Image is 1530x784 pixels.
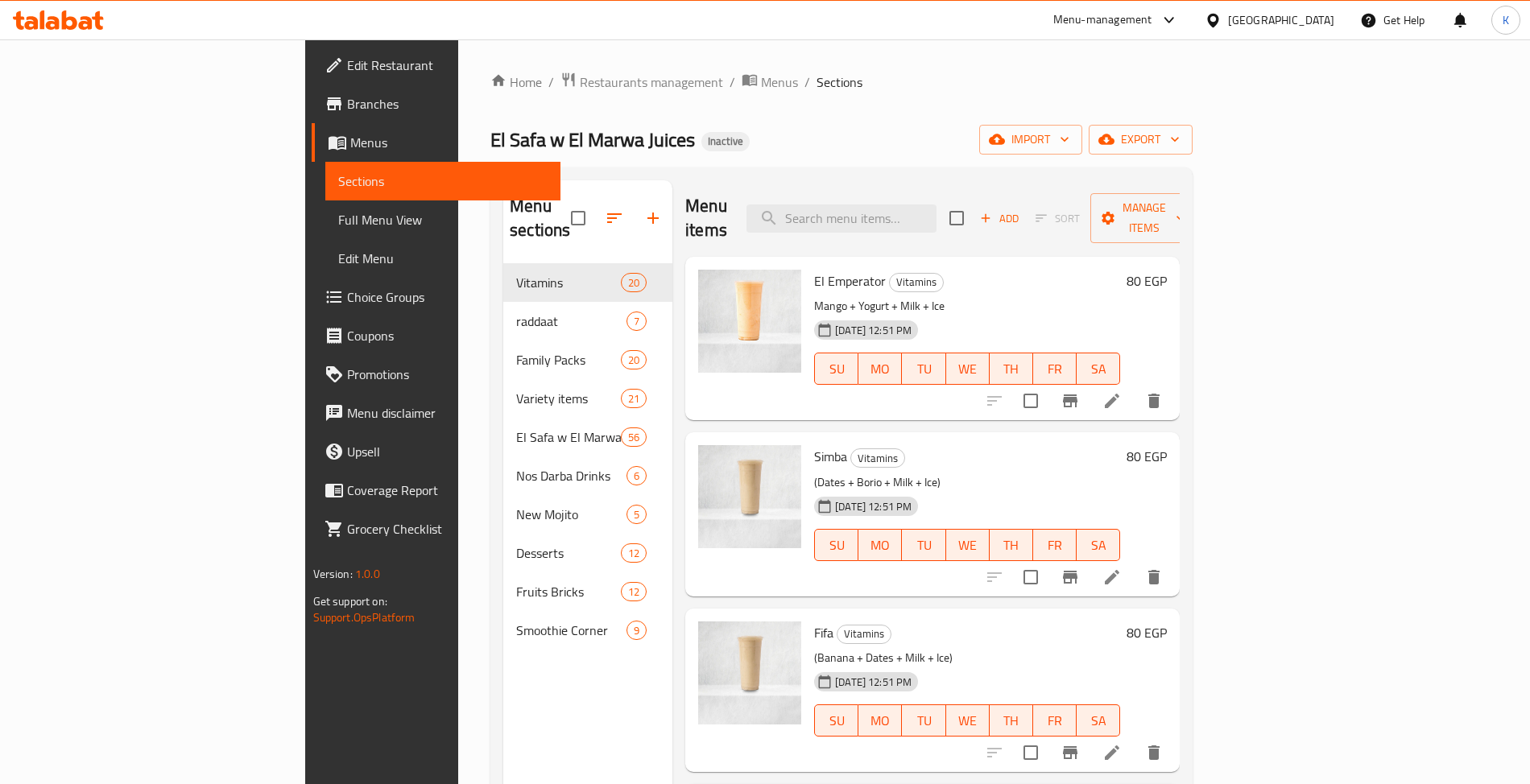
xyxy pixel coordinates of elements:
[503,257,672,656] nav: Menu sections
[1051,733,1090,772] button: Branch-specific-item
[516,466,626,485] span: Nos Darba Drinks
[974,206,1025,231] button: Add
[817,72,862,92] span: Sections
[621,582,647,601] div: items
[312,46,560,85] a: Edit Restaurant
[1135,558,1173,596] button: delete
[622,353,646,368] span: 20
[627,507,646,522] span: 5
[814,648,1120,668] p: (Banana + Dates + Milk + Ice)
[953,534,983,557] span: WE
[313,563,353,584] span: Version:
[338,210,548,229] span: Full Menu View
[338,171,548,191] span: Sections
[347,481,548,500] span: Coverage Report
[312,394,560,432] a: Menu disclaimer
[516,312,626,331] span: raddaat
[503,572,672,611] div: Fruits Bricks12
[1025,206,1090,231] span: Select section first
[1051,558,1090,596] button: Branch-specific-item
[347,403,548,423] span: Menu disclaimer
[621,350,647,369] div: items
[837,625,891,643] span: Vitamins
[804,72,810,92] li: /
[698,445,801,548] img: Simba
[503,418,672,456] div: El Safa w El Marwa Juices56
[1077,529,1120,561] button: SA
[814,704,858,737] button: SU
[953,709,983,732] span: WE
[865,534,895,557] span: MO
[821,709,852,732] span: SU
[865,357,895,381] span: MO
[1090,193,1198,243] button: Manage items
[561,201,595,235] span: Select all sections
[516,427,621,447] div: El Safa w El Marwa Juices
[503,379,672,418] div: Variety items21
[347,56,548,75] span: Edit Restaurant
[595,199,634,237] span: Sort sections
[701,134,750,148] span: Inactive
[516,389,621,408] div: Variety items
[503,456,672,495] div: Nos Darba Drinks6
[516,543,621,563] div: Desserts
[325,200,560,239] a: Full Menu View
[858,704,902,737] button: MO
[312,278,560,316] a: Choice Groups
[622,546,646,561] span: 12
[996,357,1027,381] span: TH
[1040,534,1070,557] span: FR
[312,85,560,123] a: Branches
[908,357,939,381] span: TU
[622,391,646,406] span: 21
[580,72,723,92] span: Restaurants management
[1102,130,1180,150] span: export
[627,623,646,638] span: 9
[829,499,918,514] span: [DATE] 12:51 PM
[730,72,735,92] li: /
[902,529,945,561] button: TU
[516,621,626,640] div: Smoothie Corner
[621,543,647,563] div: items
[1083,357,1114,381] span: SA
[940,201,974,235] span: Select section
[902,704,945,737] button: TU
[851,449,904,468] span: Vitamins
[1077,704,1120,737] button: SA
[626,505,647,524] div: items
[347,519,548,538] span: Grocery Checklist
[1127,445,1167,468] h6: 80 EGP
[821,534,852,557] span: SU
[503,495,672,534] div: New Mojito5
[503,263,672,302] div: Vitamins20
[516,505,626,524] span: New Mojito
[742,72,798,93] a: Menus
[996,534,1027,557] span: TH
[626,312,647,331] div: items
[503,611,672,650] div: Smoothie Corner9
[622,584,646,600] span: 12
[313,607,416,628] a: Support.OpsPlatform
[516,582,621,601] span: Fruits Bricks
[490,122,695,158] span: El Safa w El Marwa Juices
[312,123,560,162] a: Menus
[516,350,621,369] div: Family Packs
[1014,736,1048,770] span: Select to update
[1083,709,1114,732] span: SA
[902,353,945,385] button: TU
[560,72,723,93] a: Restaurants management
[312,510,560,548] a: Grocery Checklist
[829,323,918,338] span: [DATE] 12:51 PM
[821,357,852,381] span: SU
[698,621,801,724] img: Fifa
[1503,11,1509,29] span: K
[1014,560,1048,594] span: Select to update
[1103,198,1185,238] span: Manage items
[858,529,902,561] button: MO
[837,625,891,644] div: Vitamins
[1127,270,1167,292] h6: 80 EGP
[622,430,646,445] span: 56
[978,209,1021,228] span: Add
